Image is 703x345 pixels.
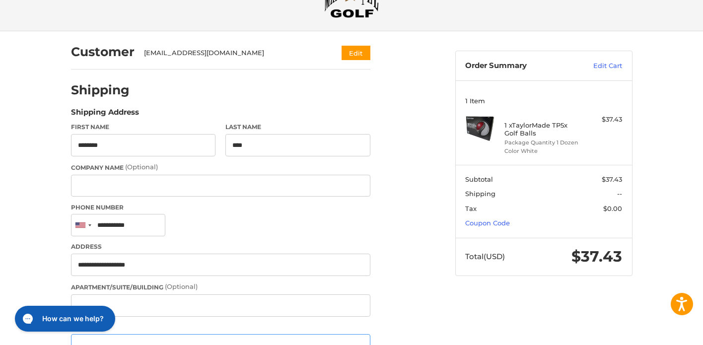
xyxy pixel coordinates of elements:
label: City [71,323,370,332]
h4: 1 x TaylorMade TP5x Golf Balls [504,121,580,138]
label: Last Name [225,123,370,132]
small: (Optional) [125,163,158,171]
small: (Optional) [165,282,198,290]
label: Apartment/Suite/Building [71,282,370,292]
a: Edit Cart [572,61,622,71]
h3: 1 Item [465,97,622,105]
label: Address [71,242,370,251]
div: $37.43 [583,115,622,125]
span: Total (USD) [465,252,505,261]
h3: Order Summary [465,61,572,71]
span: -- [617,190,622,198]
legend: Shipping Address [71,107,139,123]
h2: Shipping [71,82,130,98]
span: Subtotal [465,175,493,183]
span: $0.00 [603,205,622,212]
iframe: Gorgias live chat messenger [10,302,118,335]
label: Phone Number [71,203,370,212]
div: [EMAIL_ADDRESS][DOMAIN_NAME] [144,48,322,58]
span: $37.43 [571,247,622,266]
li: Package Quantity 1 Dozen [504,138,580,147]
div: United States: +1 [71,214,94,236]
li: Color White [504,147,580,155]
button: Edit [342,46,370,60]
label: First Name [71,123,216,132]
span: $37.43 [602,175,622,183]
h2: Customer [71,44,135,60]
span: Shipping [465,190,495,198]
iframe: Google Customer Reviews [621,318,703,345]
a: Coupon Code [465,219,510,227]
label: Company Name [71,162,370,172]
span: Tax [465,205,477,212]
